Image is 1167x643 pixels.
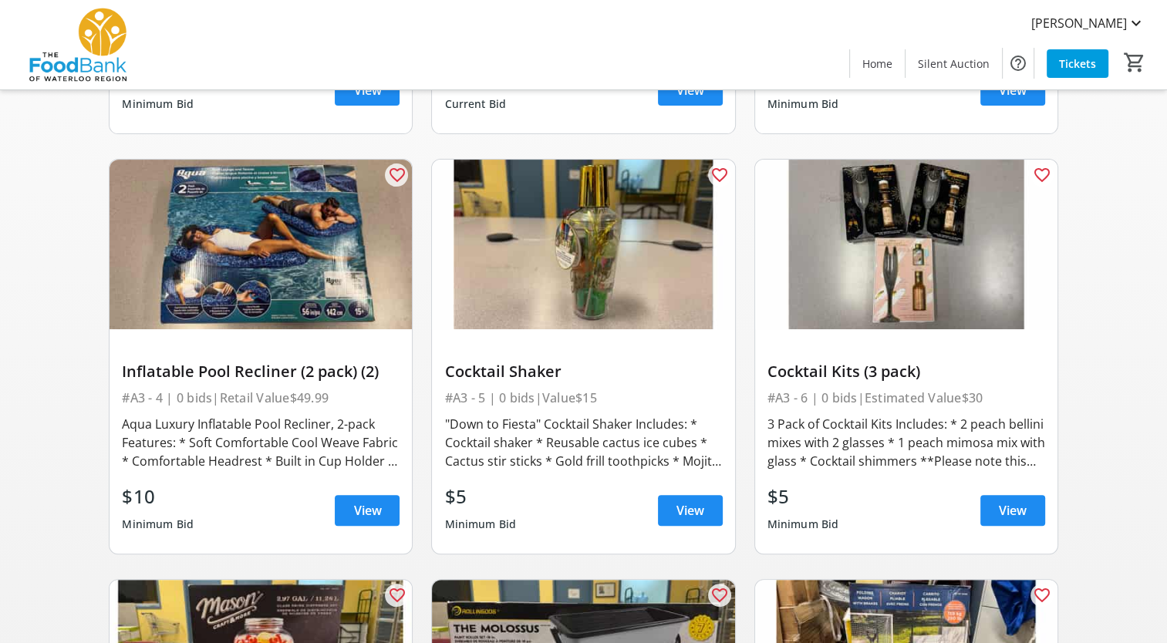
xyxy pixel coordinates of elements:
div: 3 Pack of Cocktail Kits Includes: * 2 peach bellini mixes with 2 glasses * 1 peach mimosa mix wit... [767,415,1045,470]
span: Silent Auction [918,56,990,72]
div: Minimum Bid [767,510,839,538]
a: Silent Auction [906,49,1002,78]
a: Tickets [1047,49,1108,78]
button: Help [1003,48,1034,79]
div: Cocktail Shaker [444,362,722,381]
a: View [335,75,400,106]
div: Inflatable Pool Recliner (2 pack) (2) [122,362,400,381]
div: $10 [122,483,194,510]
div: $5 [444,483,516,510]
mat-icon: favorite_outline [1033,586,1051,604]
div: #A3 - 4 | 0 bids | Retail Value $49.99 [122,387,400,409]
div: Minimum Bid [444,510,516,538]
img: Cocktail Kits (3 pack) [755,160,1057,330]
img: Cocktail Shaker [432,160,734,330]
button: Cart [1121,49,1148,76]
a: View [658,75,723,106]
a: View [335,495,400,526]
div: #A3 - 5 | 0 bids | Value $15 [444,387,722,409]
a: View [980,75,1045,106]
mat-icon: favorite_outline [710,586,729,604]
span: Tickets [1059,56,1096,72]
a: View [980,495,1045,526]
img: Inflatable Pool Recliner (2 pack) (2) [110,160,412,330]
img: The Food Bank of Waterloo Region's Logo [9,6,147,83]
div: Cocktail Kits (3 pack) [767,362,1045,381]
div: Minimum Bid [767,90,839,118]
mat-icon: favorite_outline [387,166,406,184]
div: Aqua Luxury Inflatable Pool Recliner, 2-pack Features: * Soft Comfortable Cool Weave Fabric * Com... [122,415,400,470]
span: Home [862,56,892,72]
div: $5 [767,483,839,510]
mat-icon: favorite_outline [710,166,729,184]
div: Minimum Bid [122,510,194,538]
div: "Down to Fiesta" Cocktail Shaker Includes: * Cocktail shaker * Reusable cactus ice cubes * Cactus... [444,415,722,470]
a: View [658,495,723,526]
div: Current Bid [444,90,506,118]
div: Minimum Bid [122,90,194,118]
mat-icon: favorite_outline [1033,166,1051,184]
span: [PERSON_NAME] [1031,14,1127,32]
div: #A3 - 6 | 0 bids | Estimated Value $30 [767,387,1045,409]
span: View [676,501,704,520]
mat-icon: favorite_outline [387,586,406,604]
span: View [353,501,381,520]
span: View [999,501,1027,520]
a: Home [850,49,905,78]
button: [PERSON_NAME] [1019,11,1158,35]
